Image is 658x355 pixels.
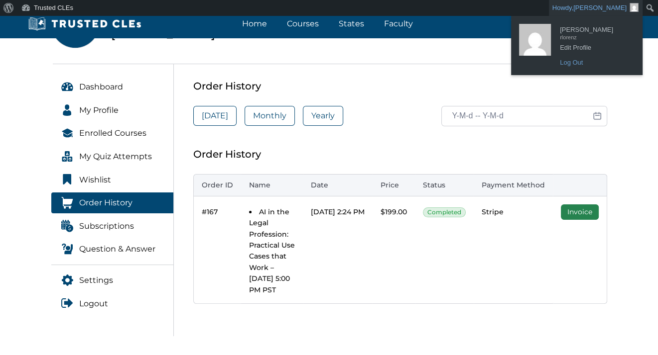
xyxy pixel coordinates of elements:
[51,293,174,314] a: Logout
[441,106,607,126] input: Y-M-d -- Y-M-d
[79,220,134,233] span: Subscriptions
[382,16,415,31] a: Faculty
[561,204,599,220] a: Invoice
[573,4,627,11] span: [PERSON_NAME]
[193,78,607,94] div: Order History
[415,174,474,196] th: Status
[202,206,233,217] div: #167
[560,40,630,49] span: Edit Profile
[303,174,373,196] th: Date
[79,104,119,117] span: My Profile
[51,270,174,291] a: Settings
[25,16,144,31] img: Trusted CLEs
[560,31,630,40] span: rlorenz
[474,174,553,196] th: Payment Method
[555,56,635,69] a: Log Out
[336,16,367,31] a: States
[303,106,343,126] a: Yearly
[79,174,111,186] span: Wishlist
[51,146,174,167] a: My Quiz Attempts
[79,81,123,93] span: Dashboard
[482,206,545,217] div: Stripe
[51,123,174,144] a: Enrolled Courses
[249,206,295,295] li: AI in the Legal Profession: Practical Use Cases that Work – [DATE] 5:00 PM PST
[51,100,174,121] a: My Profile
[241,174,303,196] th: Name
[193,174,241,196] th: Order ID
[79,196,132,209] span: Order History
[240,16,269,31] a: Home
[560,22,630,31] span: [PERSON_NAME]
[51,216,174,237] a: Subscriptions
[193,146,607,162] div: Order History
[311,206,365,217] div: [DATE] 2:24 PM
[79,243,155,256] span: Question & Answer
[51,77,174,97] a: Dashboard
[511,16,643,75] ul: Howdy, Richard Lorenz
[373,174,415,196] th: Price
[51,239,174,260] a: Question & Answer
[79,150,152,163] span: My Quiz Attempts
[381,206,407,217] div: $199.00
[51,170,174,190] a: Wishlist
[423,207,466,217] span: Completed
[245,106,295,126] a: Monthly
[79,274,113,287] span: Settings
[51,192,174,213] a: Order History
[284,16,321,31] a: Courses
[79,297,108,310] span: Logout
[79,127,146,140] span: Enrolled Courses
[193,106,237,126] a: [DATE]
